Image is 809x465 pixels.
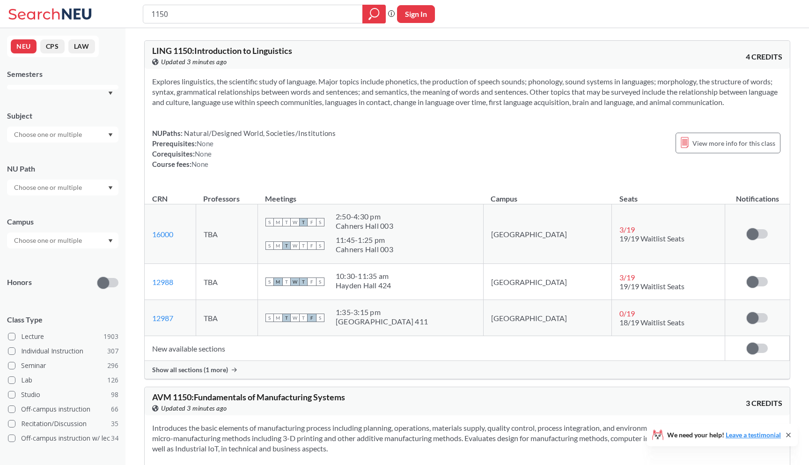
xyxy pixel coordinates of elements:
span: 18/19 Waitlist Seats [619,318,684,327]
input: Choose one or multiple [9,235,88,246]
span: 4 CREDITS [746,52,782,62]
svg: Dropdown arrow [108,133,113,137]
span: S [316,241,324,250]
td: [GEOGRAPHIC_DATA] [483,264,611,300]
span: Updated 3 minutes ago [161,57,227,67]
span: 3 / 19 [619,225,635,234]
span: S [316,314,324,322]
section: Explores linguistics, the scientific study of language. Major topics include phonetics, the produ... [152,76,782,107]
span: W [291,314,299,322]
th: Notifications [725,184,790,204]
span: S [316,218,324,226]
label: Off-campus instruction [8,403,118,415]
input: Choose one or multiple [9,182,88,193]
span: M [274,218,282,226]
button: LAW [68,39,95,53]
th: Campus [483,184,611,204]
span: S [265,314,274,322]
span: F [308,241,316,250]
div: Dropdown arrow [7,232,118,248]
span: 19/19 Waitlist Seats [619,234,684,243]
div: Show all sections (1 more) [145,361,790,379]
div: NU Path [7,164,118,174]
svg: magnifying glass [368,7,380,21]
div: Dropdown arrow [7,180,118,195]
td: [GEOGRAPHIC_DATA] [483,300,611,336]
th: Seats [612,184,725,204]
span: 3 CREDITS [746,398,782,408]
div: Cahners Hall 003 [336,221,393,231]
section: Introduces the basic elements of manufacturing process including planning, operations, materials ... [152,423,782,454]
div: Cahners Hall 003 [336,245,393,254]
span: 98 [111,390,118,400]
div: Dropdown arrow [7,127,118,142]
button: CPS [40,39,65,53]
span: Class Type [7,315,118,325]
span: T [282,314,291,322]
span: T [299,314,308,322]
span: None [195,150,212,158]
button: Sign In [397,5,435,23]
svg: Dropdown arrow [108,91,113,95]
span: 1903 [103,331,118,342]
div: Campus [7,217,118,227]
span: T [299,218,308,226]
span: F [308,218,316,226]
span: S [265,241,274,250]
span: None [197,139,213,148]
div: NUPaths: Prerequisites: Corequisites: Course fees: [152,128,336,169]
a: 16000 [152,230,173,239]
div: 1:35 - 3:15 pm [336,307,428,317]
label: Individual Instruction [8,345,118,357]
div: 10:30 - 11:35 am [336,271,391,281]
span: M [274,241,282,250]
span: F [308,277,316,286]
span: LING 1150 : Introduction to Linguistics [152,45,292,56]
td: [GEOGRAPHIC_DATA] [483,204,611,264]
span: 126 [107,375,118,385]
span: We need your help! [667,432,781,438]
span: M [274,277,282,286]
button: NEU [11,39,37,53]
a: 12987 [152,314,173,322]
span: M [274,314,282,322]
span: W [291,218,299,226]
span: W [291,241,299,250]
span: 19/19 Waitlist Seats [619,282,684,291]
span: AVM 1150 : Fundamentals of Manufacturing Systems [152,392,345,402]
span: Natural/Designed World, Societies/Institutions [183,129,336,137]
div: [GEOGRAPHIC_DATA] 411 [336,317,428,326]
th: Meetings [257,184,483,204]
span: 35 [111,419,118,429]
svg: Dropdown arrow [108,239,113,243]
span: T [282,241,291,250]
span: None [191,160,208,168]
div: magnifying glass [362,5,386,23]
td: TBA [196,204,257,264]
label: Recitation/Discussion [8,418,118,430]
td: New available sections [145,336,725,361]
span: S [265,218,274,226]
div: Hayden Hall 424 [336,281,391,290]
span: 0 / 19 [619,309,635,318]
span: 296 [107,360,118,371]
span: S [316,277,324,286]
div: Subject [7,111,118,121]
a: 12988 [152,277,173,286]
span: 307 [107,346,118,356]
label: Off-campus instruction w/ lec [8,432,118,444]
label: Seminar [8,360,118,372]
label: Studio [8,389,118,401]
span: View more info for this class [692,137,775,149]
div: CRN [152,194,168,204]
span: Show all sections (1 more) [152,366,228,374]
span: T [282,277,291,286]
span: T [299,241,308,250]
span: Updated 3 minutes ago [161,403,227,413]
span: F [308,314,316,322]
span: S [265,277,274,286]
p: Honors [7,277,32,288]
td: TBA [196,300,257,336]
th: Professors [196,184,257,204]
svg: Dropdown arrow [108,186,113,190]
